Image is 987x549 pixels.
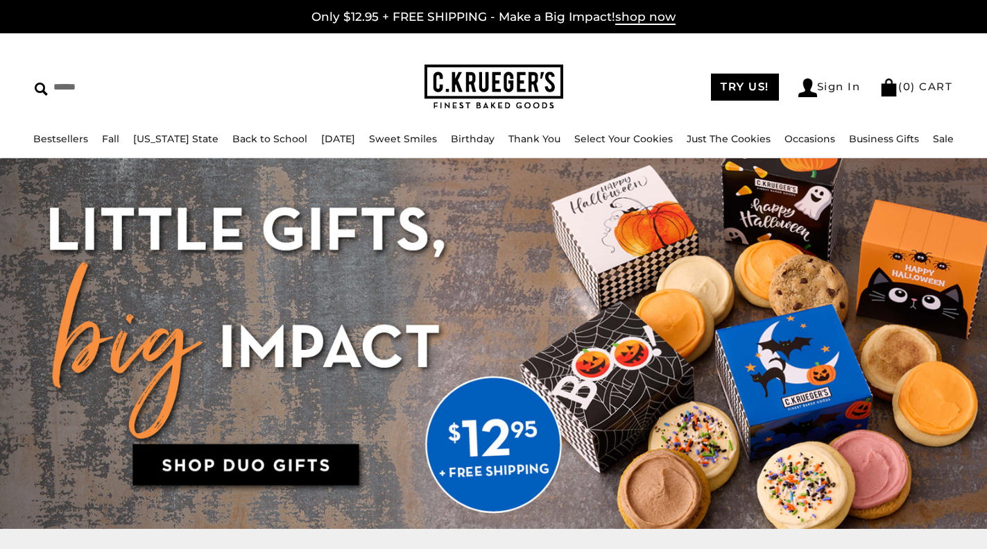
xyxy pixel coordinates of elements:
a: Bestsellers [33,133,88,145]
input: Search [35,76,250,98]
a: [US_STATE] State [133,133,218,145]
a: Occasions [784,133,835,145]
a: Select Your Cookies [574,133,673,145]
a: [DATE] [321,133,355,145]
img: Bag [879,78,898,96]
span: 0 [903,80,911,93]
a: Back to School [232,133,307,145]
img: Account [798,78,817,97]
a: TRY US! [711,74,779,101]
a: Thank You [508,133,560,145]
a: Birthday [451,133,495,145]
a: Just The Cookies [687,133,771,145]
a: Sweet Smiles [369,133,437,145]
span: shop now [615,10,676,25]
a: Sale [933,133,954,145]
a: (0) CART [879,80,952,93]
a: Fall [102,133,119,145]
img: C.KRUEGER'S [424,65,563,110]
img: Search [35,83,48,96]
a: Sign In [798,78,861,97]
a: Business Gifts [849,133,919,145]
a: Only $12.95 + FREE SHIPPING - Make a Big Impact!shop now [311,10,676,25]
